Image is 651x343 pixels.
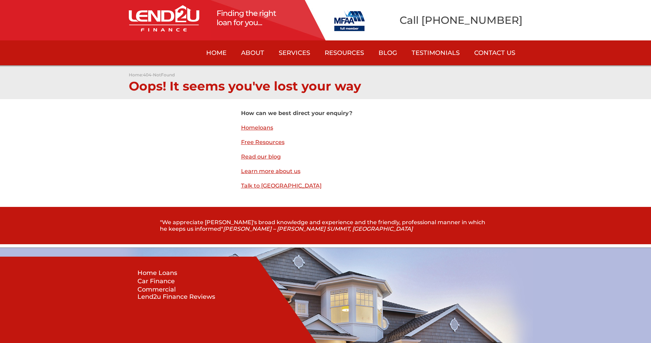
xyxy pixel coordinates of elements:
[371,40,404,65] a: Blog
[467,40,523,65] a: Contact Us
[234,40,271,65] a: About
[143,72,175,77] a: 404-NotFound
[137,269,177,277] a: Home Loans
[223,226,413,232] span: [PERSON_NAME] – [PERSON_NAME] SUMMIT, [GEOGRAPHIC_DATA]
[137,294,257,300] a: Lend2u Finance Reviews
[199,40,234,65] a: Home
[271,40,317,65] a: Services
[129,72,142,77] a: Home
[137,286,176,293] a: Commercial
[129,77,523,92] h1: Oops! It seems you've lost your way
[241,182,322,189] a: Talk to [GEOGRAPHIC_DATA]
[404,40,467,65] a: Testimonials
[241,153,281,160] a: Read our blog
[241,139,285,145] a: Free Resources
[160,219,491,232] p: "We appreciate [PERSON_NAME]'s broad knowledge and experience and the friendly, professional mann...
[129,72,523,77] p: :
[241,168,300,174] a: Learn more about us
[317,40,371,65] a: Resources
[241,124,273,131] a: Homeloans
[137,277,175,285] a: Car Finance
[241,109,523,124] h1: How can we best direct your enquiry?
